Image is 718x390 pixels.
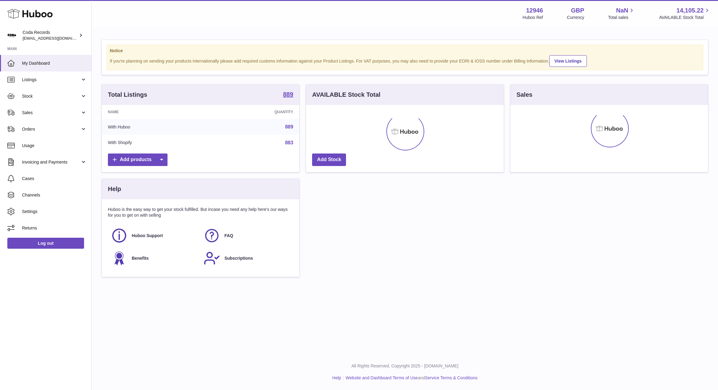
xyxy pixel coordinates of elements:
[312,153,346,166] a: Add Stock
[571,6,584,15] strong: GBP
[22,209,87,215] span: Settings
[111,227,197,244] a: Huboo Support
[97,363,713,369] p: All Rights Reserved. Copyright 2025 - [DOMAIN_NAME]
[312,91,380,99] h3: AVAILABLE Stock Total
[204,227,290,244] a: FAQ
[523,15,543,20] div: Huboo Ref
[22,192,87,198] span: Channels
[102,119,208,135] td: With Huboo
[208,105,300,119] th: Quantity
[425,375,477,380] a: Service Terms & Conditions
[22,60,87,66] span: My Dashboard
[549,55,587,67] a: View Listings
[108,207,293,218] p: Huboo is the easy way to get your stock fulfilled. But incase you need any help here's our ways f...
[22,93,80,99] span: Stock
[224,233,233,239] span: FAQ
[659,6,711,20] a: 14,105.22 AVAILABLE Stock Total
[7,238,84,249] a: Log out
[7,31,17,40] img: haz@pcatmedia.com
[23,36,90,41] span: [EMAIL_ADDRESS][DOMAIN_NAME]
[608,15,635,20] span: Total sales
[676,6,704,15] span: 14,105.22
[22,110,80,116] span: Sales
[132,255,149,261] span: Benefits
[204,250,290,266] a: Subscriptions
[224,255,253,261] span: Subscriptions
[283,91,293,99] a: 889
[283,91,293,97] strong: 889
[23,30,78,41] div: Coda Records
[22,159,80,165] span: Invoicing and Payments
[344,375,477,381] li: and
[22,225,87,231] span: Returns
[110,48,700,54] strong: Notice
[285,124,293,129] a: 889
[526,6,543,15] strong: 12946
[108,185,121,193] h3: Help
[517,91,532,99] h3: Sales
[108,91,147,99] h3: Total Listings
[567,15,584,20] div: Currency
[22,126,80,132] span: Orders
[110,54,700,67] div: If you're planning on sending your products internationally please add required customs informati...
[332,375,341,380] a: Help
[616,6,628,15] span: NaN
[111,250,197,266] a: Benefits
[102,135,208,151] td: With Shopify
[285,140,293,145] a: 883
[108,153,168,166] a: Add products
[22,143,87,149] span: Usage
[346,375,418,380] a: Website and Dashboard Terms of Use
[22,77,80,83] span: Listings
[659,15,711,20] span: AVAILABLE Stock Total
[132,233,163,239] span: Huboo Support
[608,6,635,20] a: NaN Total sales
[102,105,208,119] th: Name
[22,176,87,182] span: Cases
